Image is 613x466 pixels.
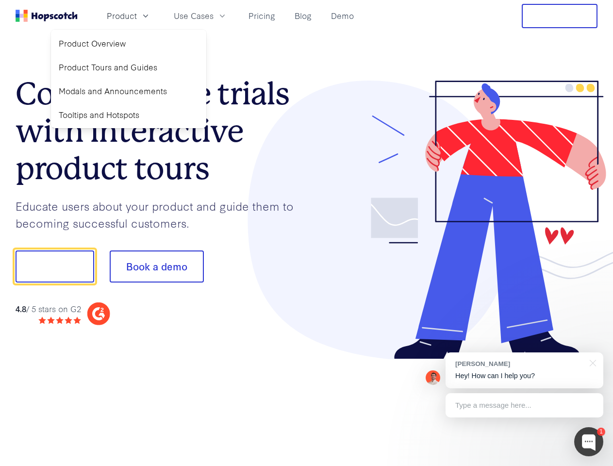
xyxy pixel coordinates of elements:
[55,33,202,53] a: Product Overview
[16,303,26,314] strong: 4.8
[16,198,307,231] p: Educate users about your product and guide them to becoming successful customers.
[455,371,594,381] p: Hey! How can I help you?
[101,8,156,24] button: Product
[55,81,202,101] a: Modals and Announcements
[168,8,233,24] button: Use Cases
[522,4,597,28] button: Free Trial
[291,8,315,24] a: Blog
[16,250,94,283] button: Show me!
[55,57,202,77] a: Product Tours and Guides
[16,75,307,187] h1: Convert more trials with interactive product tours
[55,105,202,125] a: Tooltips and Hotspots
[455,359,584,368] div: [PERSON_NAME]
[107,10,137,22] span: Product
[110,250,204,283] button: Book a demo
[16,303,81,315] div: / 5 stars on G2
[426,370,440,385] img: Mark Spera
[446,393,603,417] div: Type a message here...
[16,10,78,22] a: Home
[327,8,358,24] a: Demo
[597,428,605,436] div: 1
[174,10,214,22] span: Use Cases
[245,8,279,24] a: Pricing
